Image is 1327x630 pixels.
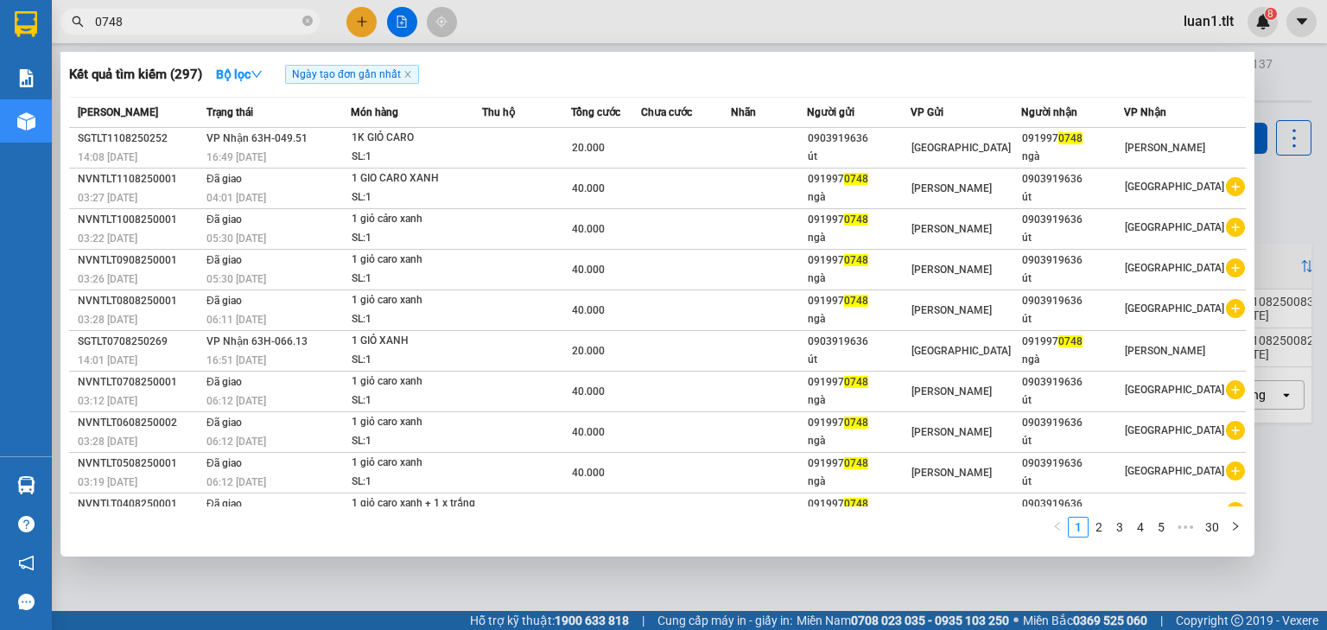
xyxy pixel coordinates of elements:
div: ngà [808,188,910,207]
span: [PERSON_NAME] [911,223,992,235]
h3: Kết quả tìm kiếm ( 297 ) [69,66,202,84]
a: 4 [1131,518,1150,537]
span: 03:27 [DATE] [78,192,137,204]
div: NVNTLT0708250001 [78,373,201,391]
div: ngà [808,229,910,247]
span: down [251,68,263,80]
div: 091997 [1022,130,1124,148]
div: út [1022,229,1124,247]
div: SL: 1 [352,148,481,167]
span: [GEOGRAPHIC_DATA] [1125,181,1224,193]
div: út [1022,270,1124,288]
span: Đã giao [206,498,242,510]
span: search [72,16,84,28]
span: [GEOGRAPHIC_DATA] [1125,262,1224,274]
div: 1 giỏ caro xanh [352,251,481,270]
span: right [1230,521,1241,531]
a: 1 [1069,518,1088,537]
div: ngà [1022,148,1124,166]
span: plus-circle [1226,502,1245,521]
div: 091997 [808,455,910,473]
div: SL: 1 [352,188,481,207]
li: 5 [1151,517,1171,538]
span: question-circle [18,516,35,532]
span: 20.000 [572,142,605,154]
span: left [1052,521,1063,531]
div: NVNTLT0408250001 [78,495,201,513]
span: VP Gửi [911,106,943,118]
div: 0903919636 [808,130,910,148]
span: 14:01 [DATE] [78,354,137,366]
span: Nhãn [731,106,756,118]
span: 20.000 [572,345,605,357]
div: 1 GIO CARO XANH [352,169,481,188]
div: 1 giỏ caro xanh [352,372,481,391]
span: [PERSON_NAME] [1125,345,1205,357]
div: 091997 [808,495,910,513]
div: 1 GIỎ XANH [352,332,481,351]
span: [GEOGRAPHIC_DATA] [1125,506,1224,518]
div: út [1022,391,1124,410]
div: 0903919636 [808,333,910,351]
div: ngà [808,391,910,410]
span: close [403,70,412,79]
span: Đã giao [206,173,242,185]
span: 16:49 [DATE] [206,151,266,163]
span: close-circle [302,14,313,30]
span: 03:28 [DATE] [78,314,137,326]
span: 03:26 [DATE] [78,273,137,285]
div: SL: 1 [352,351,481,370]
div: SGTLT0708250269 [78,333,201,351]
span: [GEOGRAPHIC_DATA] [1125,384,1224,396]
div: ngà [808,473,910,491]
div: NVNTLT0808250001 [78,292,201,310]
div: 1 giỏ cảro xanh [352,210,481,229]
span: 0748 [844,376,868,388]
div: SL: 1 [352,391,481,410]
span: Đã giao [206,295,242,307]
div: ngà [808,432,910,450]
span: 06:12 [DATE] [206,476,266,488]
div: út [1022,310,1124,328]
input: Tìm tên, số ĐT hoặc mã đơn [95,12,299,31]
div: 0903919636 [1022,170,1124,188]
a: 3 [1110,518,1129,537]
span: [PERSON_NAME] [911,182,992,194]
span: Đã giao [206,457,242,469]
span: VP Nhận [1124,106,1166,118]
div: 0903919636 [1022,373,1124,391]
img: warehouse-icon [17,112,35,130]
li: Previous Page [1047,517,1068,538]
span: Tổng cước [571,106,620,118]
span: 0748 [844,173,868,185]
div: 091997 [808,170,910,188]
li: 2 [1089,517,1109,538]
li: 3 [1109,517,1130,538]
span: 40.000 [572,223,605,235]
span: 40.000 [572,385,605,398]
span: [PERSON_NAME] [911,426,992,438]
span: Ngày tạo đơn gần nhất [285,65,419,84]
span: [PERSON_NAME] [911,264,992,276]
span: Đã giao [206,213,242,226]
div: NVNTLT0508250001 [78,455,201,473]
div: 091997 [808,373,910,391]
div: 0903919636 [1022,455,1124,473]
span: Chưa cước [641,106,692,118]
span: 14:08 [DATE] [78,151,137,163]
span: 0748 [844,254,868,266]
div: 0903919636 [1022,292,1124,310]
span: Món hàng [351,106,398,118]
span: [PERSON_NAME] [911,385,992,398]
div: SGTLT1108250252 [78,130,201,148]
button: left [1047,517,1068,538]
div: út [808,351,910,369]
a: 5 [1152,518,1171,537]
span: 40.000 [572,264,605,276]
span: 40.000 [572,426,605,438]
span: 40.000 [572,304,605,316]
div: ngà [1022,351,1124,369]
span: 0748 [844,213,868,226]
div: 1K GIỎ CARO [352,129,481,148]
span: [GEOGRAPHIC_DATA] [1125,302,1224,315]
